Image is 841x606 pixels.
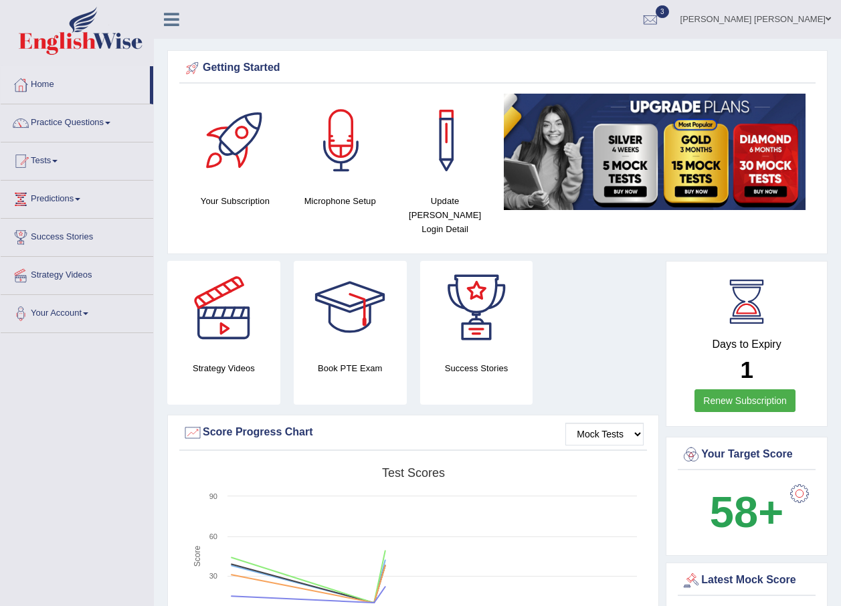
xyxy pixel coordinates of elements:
tspan: Test scores [382,466,445,480]
a: Strategy Videos [1,257,153,290]
h4: Update [PERSON_NAME] Login Detail [399,194,491,236]
a: Your Account [1,295,153,328]
h4: Days to Expiry [681,338,812,350]
div: Latest Mock Score [681,571,812,591]
div: Score Progress Chart [183,423,644,443]
tspan: Score [193,546,202,567]
b: 58+ [710,488,783,536]
b: 1 [740,357,753,383]
text: 90 [209,492,217,500]
a: Renew Subscription [694,389,796,412]
a: Practice Questions [1,104,153,138]
a: Predictions [1,181,153,214]
h4: Microphone Setup [294,194,386,208]
span: 3 [656,5,669,18]
text: 30 [209,572,217,580]
h4: Book PTE Exam [294,361,407,375]
a: Home [1,66,150,100]
a: Tests [1,142,153,176]
h4: Success Stories [420,361,533,375]
img: small5.jpg [504,94,806,210]
h4: Strategy Videos [167,361,280,375]
div: Your Target Score [681,445,812,465]
h4: Your Subscription [189,194,281,208]
a: Success Stories [1,219,153,252]
div: Getting Started [183,58,812,78]
text: 60 [209,532,217,540]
